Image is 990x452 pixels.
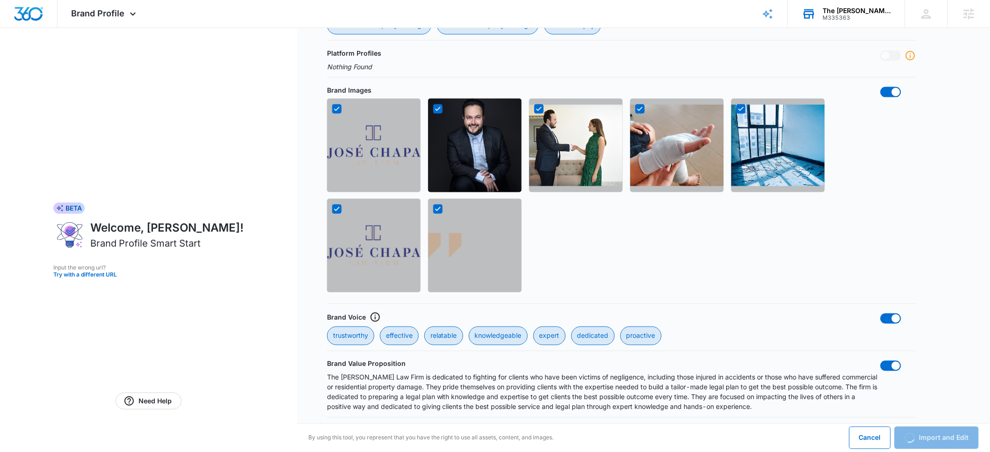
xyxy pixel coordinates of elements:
[116,393,182,409] a: Need Help
[327,62,381,72] p: Nothing Found
[72,8,125,18] span: Brand Profile
[533,327,566,345] div: expert
[823,15,891,21] div: account id
[823,7,891,15] div: account name
[529,105,623,186] img: https://www.jchapalaw.com/wp-content/uploads/2021/08/Rectangle-2-copy-5@1X-1.png
[380,327,419,345] div: effective
[428,94,522,197] img: https://www.jchapalaw.com/wp-content/uploads/2021/08/Webp.net-resizeimage-1.jpg
[327,48,381,58] p: Platform Profiles
[327,85,371,95] p: Brand Images
[327,359,406,369] p: Brand Value Proposition
[327,226,421,266] img: http://www.jchapalaw.com/wp-content/uploads/2021/08/Layer-2@1X-1-e1629102295404.png
[327,327,374,345] div: trustworthy
[849,427,891,449] button: Cancel
[630,105,724,186] img: https://www.jchapalaw.com/wp-content/uploads/2021/08/Rectangle-2-copy-3@1X.png
[327,125,421,166] img: https://www.jchapalaw.com/wp-content/uploads/2021/08/cropped-layer_1.png
[90,236,201,250] h2: Brand Profile Smart Start
[424,327,463,345] div: relatable
[731,105,825,186] img: https://www.jchapalaw.com/wp-content/uploads/2021/08/Rectangle-2-copy@1X-1.png
[327,313,366,322] p: Brand Voice
[53,203,85,214] div: BETA
[53,219,87,250] img: ai-brand-profile
[327,372,881,412] p: The [PERSON_NAME] Law Firm is dedicated to fighting for clients who have been victims of negligen...
[620,327,662,345] div: proactive
[469,327,528,345] div: knowledgeable
[53,263,244,272] p: Input the wrong url?
[53,272,244,277] button: Try with a different URL
[90,219,244,236] h1: Welcome, [PERSON_NAME]!
[428,233,462,258] img: https://www.jchapalaw.com/wp-content/uploads/2021/08/leftbg_03-1.png
[308,434,554,442] p: By using this tool, you represent that you have the right to use all assets, content, and images.
[571,327,615,345] div: dedicated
